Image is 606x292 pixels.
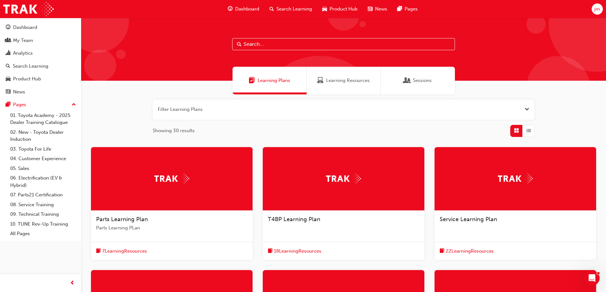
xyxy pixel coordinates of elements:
span: Grid [514,127,519,134]
span: Parts Learning Plan [96,216,148,223]
input: Search... [232,38,455,50]
a: 08. Service Training [8,200,79,210]
div: Pages [13,101,26,108]
span: jm [594,5,600,13]
span: 18 Learning Resources [274,248,321,255]
span: Learning Plans [258,77,290,84]
a: 02. New - Toyota Dealer Induction [8,127,79,144]
a: Analytics [3,47,79,59]
a: guage-iconDashboard [223,3,264,16]
span: Learning Resources [326,77,370,84]
span: news-icon [6,89,10,95]
a: TrakParts Learning PlanParts Learning PLanbook-icon7LearningResources [91,147,253,260]
a: 07. Parts21 Certification [8,190,79,200]
button: Pages [3,99,79,111]
iframe: Intercom live chat [584,270,600,286]
span: search-icon [269,5,274,13]
span: Sessions [404,77,410,84]
span: chart-icon [6,51,10,56]
a: 03. Toyota For Life [8,144,79,154]
a: News [3,86,79,98]
a: 06. Electrification (EV & Hybrid) [8,173,79,190]
img: Trak [154,173,189,183]
span: pages-icon [397,5,402,13]
button: Open the filter [525,106,529,113]
span: up-icon [72,101,76,109]
a: SessionsSessions [381,67,455,94]
a: car-iconProduct Hub [317,3,363,16]
span: people-icon [6,38,10,44]
a: 09. Technical Training [8,209,79,219]
a: 10. TUNE Rev-Up Training [8,219,79,229]
a: TrakT4BP Learning Planbook-icon18LearningResources [263,147,424,260]
span: Dashboard [235,5,259,13]
span: book-icon [96,247,101,255]
button: DashboardMy TeamAnalyticsSearch LearningProduct HubNews [3,20,79,99]
span: pages-icon [6,102,10,108]
a: news-iconNews [363,3,392,16]
a: TrakService Learning Planbook-icon22LearningResources [435,147,596,260]
a: Search Learning [3,60,79,72]
img: Trak [3,2,54,16]
span: Parts Learning PLan [96,224,247,232]
span: Sessions [413,77,432,84]
span: 7 Learning Resources [102,248,147,255]
div: Product Hub [13,75,41,83]
button: jm [592,3,603,15]
a: search-iconSearch Learning [264,3,317,16]
span: Product Hub [330,5,358,13]
span: car-icon [322,5,327,13]
div: News [13,88,25,96]
a: Learning PlansLearning Plans [233,67,307,94]
span: Service Learning Plan [440,216,497,223]
span: List [526,127,531,134]
div: Dashboard [13,24,37,31]
a: Dashboard [3,22,79,33]
a: Product Hub [3,73,79,85]
a: Learning ResourcesLearning Resources [307,67,381,94]
span: Learning Plans [249,77,255,84]
a: pages-iconPages [392,3,423,16]
a: 01. Toyota Academy - 2025 Dealer Training Catalogue [8,111,79,127]
span: news-icon [368,5,373,13]
a: 05. Sales [8,164,79,173]
img: Trak [326,173,361,183]
img: Trak [498,173,533,183]
div: Search Learning [13,63,48,70]
span: Search [237,41,241,48]
span: Learning Resources [317,77,324,84]
div: My Team [13,37,33,44]
a: 04. Customer Experience [8,154,79,164]
span: car-icon [6,76,10,82]
span: 22 Learning Resources [446,248,494,255]
span: book-icon [268,247,273,255]
button: book-icon7LearningResources [96,247,147,255]
span: prev-icon [70,279,75,287]
span: search-icon [6,64,10,69]
span: Showing 30 results [153,127,195,134]
span: guage-icon [6,25,10,31]
span: T4BP Learning Plan [268,216,320,223]
span: Search Learning [276,5,312,13]
span: News [375,5,387,13]
span: Pages [405,5,418,13]
a: All Pages [8,229,79,239]
button: book-icon22LearningResources [440,247,494,255]
span: guage-icon [228,5,233,13]
div: Analytics [13,50,33,57]
button: book-icon18LearningResources [268,247,321,255]
a: My Team [3,35,79,46]
span: book-icon [440,247,444,255]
